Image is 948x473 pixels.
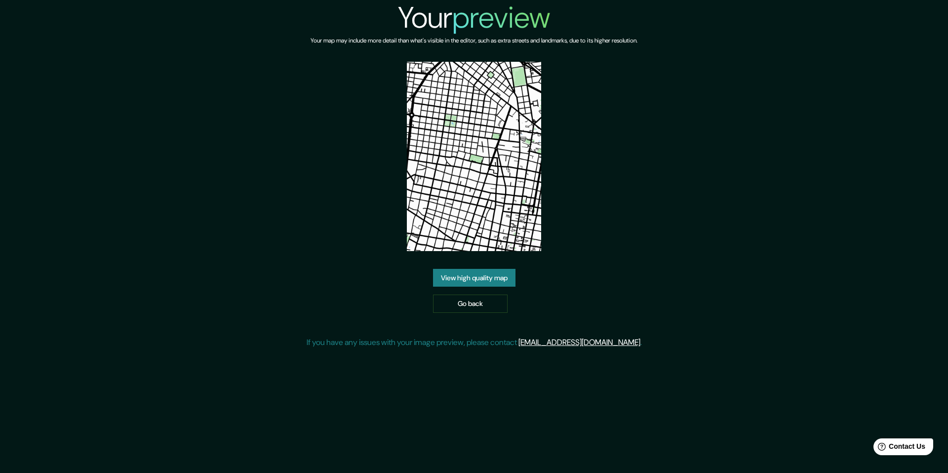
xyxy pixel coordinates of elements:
p: If you have any issues with your image preview, please contact . [307,337,642,348]
a: View high quality map [433,269,515,287]
iframe: Help widget launcher [860,434,937,462]
a: [EMAIL_ADDRESS][DOMAIN_NAME] [518,337,640,347]
a: Go back [433,295,508,313]
h6: Your map may include more detail than what's visible in the editor, such as extra streets and lan... [311,36,637,46]
img: created-map-preview [407,62,541,251]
